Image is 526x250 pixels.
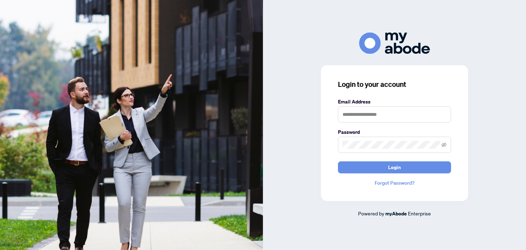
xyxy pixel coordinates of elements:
label: Password [338,128,451,136]
a: myAbode [385,210,407,218]
h3: Login to your account [338,79,451,89]
span: Enterprise [408,210,431,216]
img: ma-logo [359,32,430,54]
label: Email Address [338,98,451,106]
span: eye-invisible [442,142,446,147]
span: Powered by [358,210,384,216]
button: Login [338,161,451,173]
a: Forgot Password? [338,179,451,187]
span: Login [388,162,401,173]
